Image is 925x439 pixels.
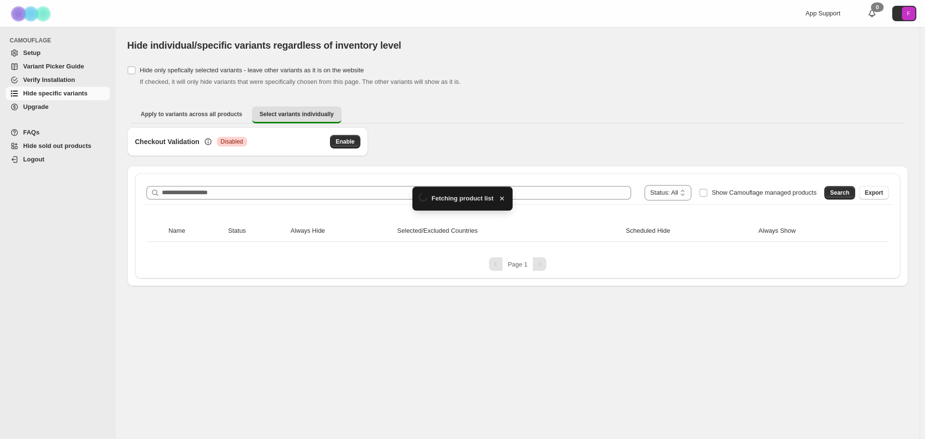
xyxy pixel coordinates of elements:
span: Hide only spefically selected variants - leave other variants as it is on the website [140,67,364,74]
th: Scheduled Hide [623,220,755,242]
a: Verify Installation [6,73,110,87]
span: FAQs [23,129,40,136]
th: Always Hide [288,220,395,242]
img: Camouflage [8,0,56,27]
span: Logout [23,156,44,163]
span: Show Camouflage managed products [712,189,817,196]
button: Export [859,186,889,200]
span: Verify Installation [23,76,75,83]
a: FAQs [6,126,110,139]
a: Logout [6,153,110,166]
a: Hide sold out products [6,139,110,153]
button: Enable [330,135,360,148]
text: F [907,11,911,16]
a: Upgrade [6,100,110,114]
h3: Checkout Validation [135,137,199,146]
span: Search [830,189,849,197]
span: Fetching product list [432,194,494,203]
button: Search [824,186,855,200]
span: If checked, it will only hide variants that were specifically chosen from this page. The other va... [140,78,461,85]
div: 0 [871,2,884,12]
a: Hide specific variants [6,87,110,100]
span: Enable [336,138,355,146]
span: Hide specific variants [23,90,88,97]
button: Avatar with initials F [892,6,916,21]
a: Setup [6,46,110,60]
th: Status [225,220,288,242]
span: Upgrade [23,103,49,110]
th: Name [166,220,225,242]
span: Export [865,189,883,197]
span: App Support [806,10,840,17]
a: Variant Picker Guide [6,60,110,73]
span: Setup [23,49,40,56]
span: Select variants individually [260,110,334,118]
button: Apply to variants across all products [133,106,250,122]
span: Variant Picker Guide [23,63,84,70]
span: Avatar with initials F [902,7,915,20]
span: Disabled [221,138,243,146]
div: Select variants individually [127,127,908,286]
span: Hide individual/specific variants regardless of inventory level [127,40,401,51]
span: CAMOUFLAGE [10,37,111,44]
th: Selected/Excluded Countries [395,220,623,242]
button: Select variants individually [252,106,342,123]
span: Apply to variants across all products [141,110,242,118]
nav: Pagination [143,257,893,271]
th: Always Show [755,220,870,242]
a: 0 [867,9,877,18]
span: Hide sold out products [23,142,92,149]
span: Page 1 [508,261,528,268]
